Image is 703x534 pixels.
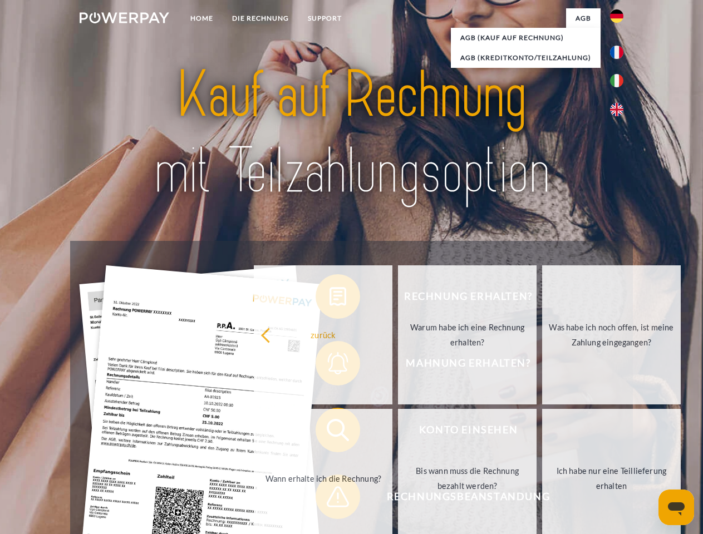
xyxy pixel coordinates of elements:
img: en [610,103,623,116]
a: SUPPORT [298,8,351,28]
a: AGB (Kauf auf Rechnung) [451,28,601,48]
iframe: Schaltfläche zum Öffnen des Messaging-Fensters [658,489,694,525]
a: agb [566,8,601,28]
img: de [610,9,623,23]
a: Was habe ich noch offen, ist meine Zahlung eingegangen? [542,265,681,404]
a: AGB (Kreditkonto/Teilzahlung) [451,48,601,68]
img: logo-powerpay-white.svg [80,12,169,23]
div: Wann erhalte ich die Rechnung? [260,471,386,486]
a: Home [181,8,223,28]
div: Bis wann muss die Rechnung bezahlt werden? [405,463,530,493]
img: it [610,74,623,87]
div: Warum habe ich eine Rechnung erhalten? [405,320,530,350]
div: Ich habe nur eine Teillieferung erhalten [549,463,674,493]
img: fr [610,46,623,59]
div: Was habe ich noch offen, ist meine Zahlung eingegangen? [549,320,674,350]
a: DIE RECHNUNG [223,8,298,28]
div: zurück [260,327,386,342]
img: title-powerpay_de.svg [106,53,597,213]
